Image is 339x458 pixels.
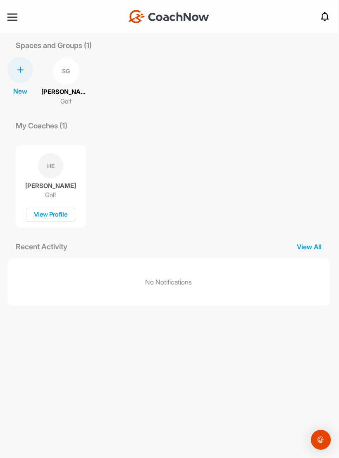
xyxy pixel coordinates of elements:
div: HE [38,153,63,178]
div: SG [53,58,79,84]
p: New [13,86,27,96]
p: Golf [45,191,56,199]
div: Open Intercom Messenger [311,430,331,450]
p: [PERSON_NAME] [25,182,76,190]
p: Golf [60,97,72,106]
p: My Coaches (1) [7,120,76,131]
p: [PERSON_NAME] [41,87,91,97]
p: View All [289,242,330,252]
p: Recent Activity [7,241,76,252]
p: Spaces and Groups (1) [7,40,100,51]
div: View Profile [26,208,75,222]
p: No Notifications [145,277,192,287]
a: SG[PERSON_NAME]Golf [41,57,91,107]
img: CoachNow [128,10,209,23]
